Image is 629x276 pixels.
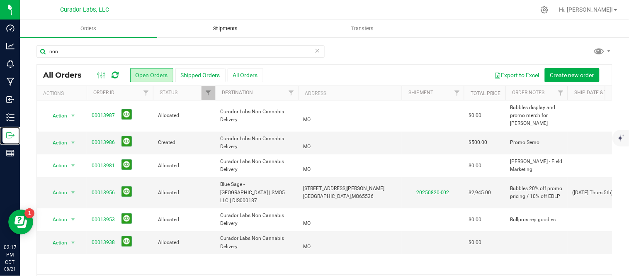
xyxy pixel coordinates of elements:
[510,158,563,173] span: [PERSON_NAME] - Field Marketing
[469,216,482,224] span: $0.00
[359,193,374,199] span: 65536
[68,187,78,198] span: select
[45,110,68,122] span: Action
[469,239,482,247] span: $0.00
[92,112,115,120] a: 00013987
[303,186,384,191] span: [STREET_ADDRESS][PERSON_NAME]
[220,181,293,205] span: Blue Sage - [GEOGRAPHIC_DATA] | SMO5 LLC | DIS000187
[158,139,210,147] span: Created
[68,110,78,122] span: select
[45,214,68,225] span: Action
[340,25,385,32] span: Transfers
[550,72,594,78] span: Create new order
[45,237,68,249] span: Action
[45,187,68,198] span: Action
[6,131,15,139] inline-svg: Outbound
[6,149,15,157] inline-svg: Reports
[469,189,491,197] span: $2,945.00
[471,90,500,96] a: Total Price
[60,6,109,13] span: Curador Labs, LLC
[68,214,78,225] span: select
[92,239,115,247] a: 00013938
[158,239,210,247] span: Allocated
[303,144,311,149] span: MO
[158,162,210,170] span: Allocated
[92,216,115,224] a: 00013953
[8,210,33,234] iframe: Resource center
[220,158,293,173] span: Curador Labs Non Cannabis Delivery
[545,68,600,82] button: Create new order
[202,86,215,100] a: Filter
[43,71,90,80] span: All Orders
[303,193,352,199] span: [GEOGRAPHIC_DATA],
[408,90,433,95] a: Shipment
[92,162,115,170] a: 00013981
[510,104,563,128] span: Bubbles display and promo merch for [PERSON_NAME]
[20,20,157,37] a: Orders
[6,95,15,104] inline-svg: Inbound
[158,189,210,197] span: Allocated
[24,208,34,218] iframe: Resource center unread badge
[510,185,563,200] span: Bubbles 20% off promo pricing / 10% off EDLP
[158,216,210,224] span: Allocated
[559,6,613,13] span: Hi, [PERSON_NAME]!
[68,160,78,171] span: select
[202,25,249,32] span: Shipments
[43,90,83,96] div: Actions
[93,90,114,95] a: Order ID
[68,137,78,149] span: select
[298,86,402,100] th: Address
[510,139,540,147] span: Promo Semo
[130,68,173,82] button: Open Orders
[92,139,115,147] a: 00013986
[512,90,544,95] a: Order Notes
[469,162,482,170] span: $0.00
[6,24,15,32] inline-svg: Dashboard
[573,189,613,197] span: ([DATE] Thurs 5th)
[228,68,263,82] button: All Orders
[303,244,311,249] span: MO
[469,139,488,147] span: $500.00
[175,68,226,82] button: Shipped Orders
[36,45,325,58] input: Search Order ID, Destination, Customer PO...
[4,244,16,266] p: 02:17 PM CDT
[220,234,293,250] span: Curador Labs Non Cannabis Delivery
[6,78,15,86] inline-svg: Manufacturing
[284,86,298,100] a: Filter
[92,189,115,197] a: 00013956
[158,112,210,120] span: Allocated
[6,113,15,122] inline-svg: Inventory
[294,20,431,37] a: Transfers
[68,237,78,249] span: select
[510,216,556,224] span: Rollpros rep goodies
[222,90,253,95] a: Destination
[489,68,545,82] button: Export to Excel
[416,190,449,195] a: 20250820-002
[303,117,311,122] span: MO
[220,135,293,151] span: Curador Labs Non Cannabis Delivery
[352,193,359,199] span: MO
[6,42,15,50] inline-svg: Analytics
[303,166,311,172] span: MO
[539,6,550,14] div: Manage settings
[6,60,15,68] inline-svg: Monitoring
[160,90,177,95] a: Status
[303,220,311,226] span: MO
[554,86,568,100] a: Filter
[315,45,321,56] span: Clear
[4,266,16,272] p: 08/21
[69,25,107,32] span: Orders
[157,20,294,37] a: Shipments
[450,86,464,100] a: Filter
[220,212,293,227] span: Curador Labs Non Cannabis Delivery
[469,112,482,120] span: $0.00
[45,160,68,171] span: Action
[220,108,293,124] span: Curador Labs Non Cannabis Delivery
[45,137,68,149] span: Action
[139,86,153,100] a: Filter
